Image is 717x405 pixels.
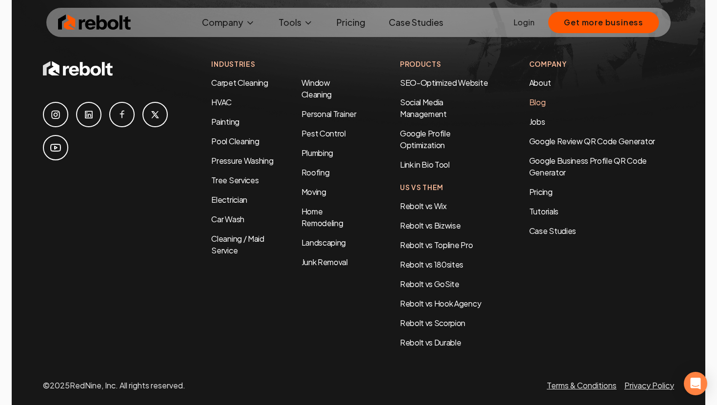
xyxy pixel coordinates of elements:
a: Home Remodeling [301,206,343,228]
a: Login [514,17,535,28]
a: Landscaping [301,237,346,248]
a: Cleaning / Maid Service [211,233,264,255]
a: Rebolt vs GoSite [400,279,459,289]
a: SEO-Optimized Website [400,77,488,88]
a: Rebolt vs Topline Pro [400,240,473,250]
a: Rebolt vs Scorpion [400,318,465,328]
a: Google Business Profile QR Code Generator [529,155,647,177]
a: Plumbing [301,148,333,158]
button: Tools [271,13,321,32]
a: Pest Control [301,128,346,138]
a: Rebolt vs 180sites [400,259,463,270]
a: Personal Trainer [301,109,357,119]
a: Tree Services [211,175,259,185]
h4: Products [400,59,490,69]
a: Link in Bio Tool [400,159,450,170]
a: Rebolt vs Durable [400,337,461,347]
a: Roofing [301,167,330,177]
button: Get more business [548,12,659,33]
a: Carpet Cleaning [211,77,268,88]
a: Rebolt vs Hook Agency [400,298,481,309]
img: Rebolt Logo [58,13,131,32]
a: Pricing [529,186,674,198]
a: Junk Removal [301,257,348,267]
a: Moving [301,187,326,197]
a: Tutorials [529,206,674,217]
a: Window Cleaning [301,77,332,99]
a: Jobs [529,116,545,127]
a: HVAC [211,97,232,107]
a: Pressure Washing [211,155,273,166]
h4: Company [529,59,674,69]
a: Rebolt vs Wix [400,201,447,211]
a: Blog [529,97,546,107]
a: Social Media Management [400,97,447,119]
a: Case Studies [381,13,451,32]
div: Open Intercom Messenger [684,372,707,395]
a: Pool Cleaning [211,136,259,146]
a: Rebolt vs Bizwise [400,220,461,231]
h4: Industries [211,59,360,69]
p: © 2025 RedNine, Inc. All rights reserved. [43,380,185,391]
a: About [529,77,551,88]
a: Painting [211,116,239,127]
h4: Us Vs Them [400,182,490,193]
a: Pricing [329,13,373,32]
a: Privacy Policy [624,380,674,390]
a: Electrician [211,194,247,205]
a: Google Review QR Code Generator [529,136,655,146]
a: Case Studies [529,225,674,237]
a: Car Wash [211,214,244,224]
a: Terms & Conditions [547,380,617,390]
button: Company [194,13,263,32]
a: Google Profile Optimization [400,128,451,150]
